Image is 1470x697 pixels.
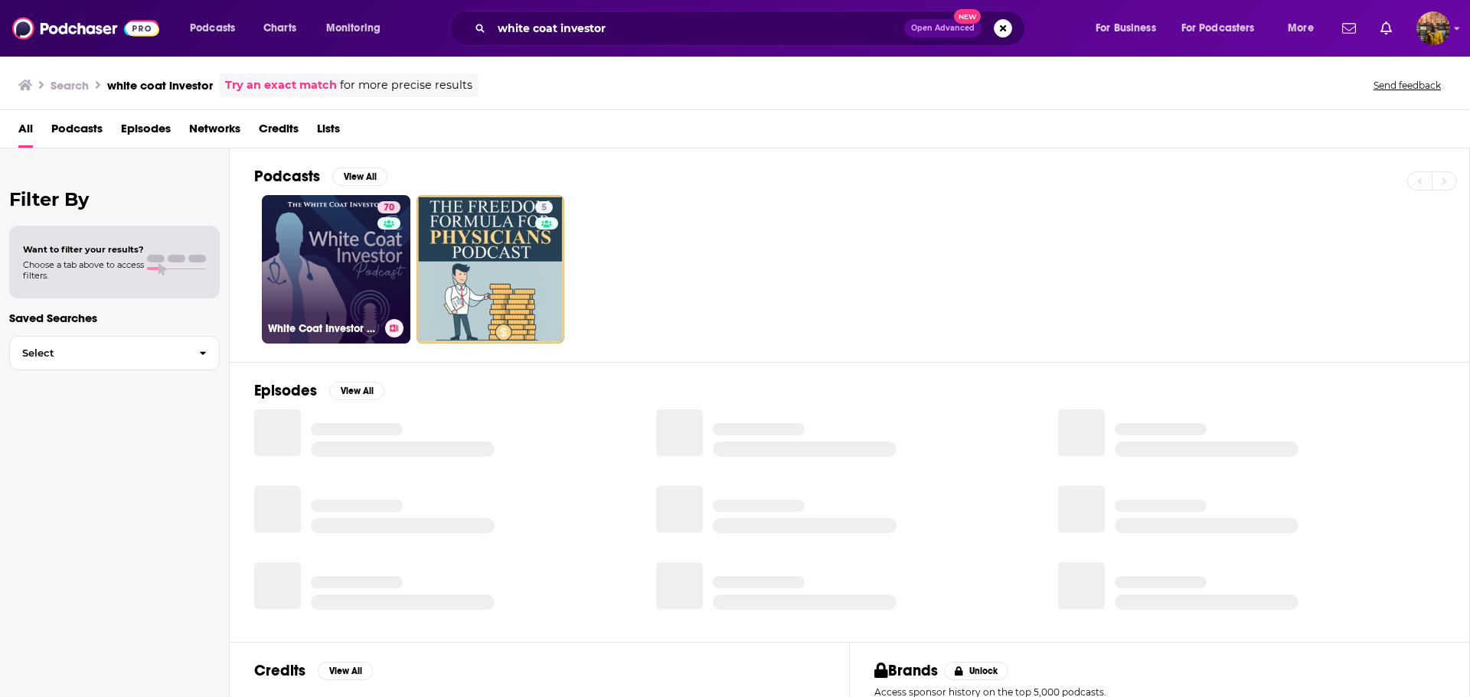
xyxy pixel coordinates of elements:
[1288,18,1314,39] span: More
[904,19,982,37] button: Open AdvancedNew
[911,24,975,32] span: Open Advanced
[1416,11,1450,45] img: User Profile
[23,244,144,255] span: Want to filter your results?
[268,322,379,335] h3: White Coat Investor Podcast
[1181,18,1255,39] span: For Podcasters
[318,662,373,680] button: View All
[253,16,305,41] a: Charts
[326,18,381,39] span: Monitoring
[535,201,553,213] a: 5
[329,382,384,400] button: View All
[377,201,400,213] a: 70
[254,167,387,186] a: PodcastsView All
[259,116,299,148] a: Credits
[1416,11,1450,45] span: Logged in as hratnayake
[541,200,547,216] span: 5
[263,18,296,39] span: Charts
[190,18,235,39] span: Podcasts
[1416,11,1450,45] button: Show profile menu
[1374,15,1398,41] a: Show notifications dropdown
[384,200,394,216] span: 70
[18,116,33,148] a: All
[9,188,220,210] h2: Filter By
[225,77,337,94] a: Try an exact match
[874,661,938,680] h2: Brands
[464,11,1040,46] div: Search podcasts, credits, & more...
[12,14,159,43] img: Podchaser - Follow, Share and Rate Podcasts
[189,116,240,148] a: Networks
[332,168,387,186] button: View All
[416,195,565,344] a: 5
[1171,16,1277,41] button: open menu
[340,77,472,94] span: for more precise results
[121,116,171,148] a: Episodes
[254,381,317,400] h2: Episodes
[1336,15,1362,41] a: Show notifications dropdown
[1277,16,1333,41] button: open menu
[317,116,340,148] a: Lists
[254,661,373,680] a: CreditsView All
[51,116,103,148] a: Podcasts
[1096,18,1156,39] span: For Business
[1369,79,1445,92] button: Send feedback
[254,381,384,400] a: EpisodesView All
[9,311,220,325] p: Saved Searches
[944,662,1009,680] button: Unlock
[9,336,220,370] button: Select
[954,9,982,24] span: New
[23,259,144,281] span: Choose a tab above to access filters.
[10,348,187,358] span: Select
[315,16,400,41] button: open menu
[254,661,305,680] h2: Credits
[107,78,213,93] h3: white coat investor
[262,195,410,344] a: 70White Coat Investor Podcast
[254,167,320,186] h2: Podcasts
[179,16,255,41] button: open menu
[1085,16,1175,41] button: open menu
[492,16,904,41] input: Search podcasts, credits, & more...
[51,78,89,93] h3: Search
